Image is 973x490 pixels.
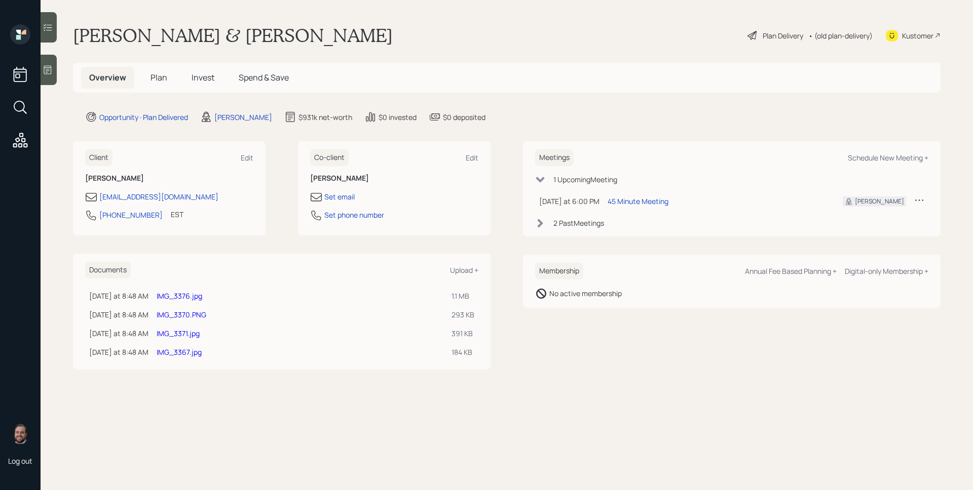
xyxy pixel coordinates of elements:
a: IMG_3371.jpg [157,329,200,338]
span: Invest [192,72,214,83]
div: 1 Upcoming Meeting [553,174,617,185]
a: IMG_3367.jpg [157,347,202,357]
div: Log out [8,456,32,466]
div: Plan Delivery [763,30,803,41]
div: $0 invested [379,112,417,123]
a: IMG_3370.PNG [157,310,206,319]
div: EST [171,209,183,220]
div: Set phone number [324,210,384,220]
div: 45 Minute Meeting [608,196,668,207]
div: 2 Past Meeting s [553,218,604,228]
div: Annual Fee Based Planning + [745,266,837,276]
div: 293 KB [452,309,474,320]
h6: Client [85,149,113,166]
span: Spend & Save [239,72,289,83]
h6: Co-client [310,149,349,166]
h6: [PERSON_NAME] [310,174,478,183]
div: No active membership [549,288,622,299]
img: james-distasi-headshot.png [10,424,30,444]
h6: Documents [85,262,131,278]
div: 184 KB [452,347,474,357]
div: [EMAIL_ADDRESS][DOMAIN_NAME] [99,191,218,202]
div: $931k net-worth [298,112,352,123]
div: Opportunity · Plan Delivered [99,112,188,123]
div: [DATE] at 8:48 AM [89,347,148,357]
div: [DATE] at 8:48 AM [89,328,148,339]
span: Plan [151,72,167,83]
div: [DATE] at 8:48 AM [89,309,148,320]
div: [PHONE_NUMBER] [99,210,163,220]
a: IMG_3376.jpg [157,291,202,301]
h6: [PERSON_NAME] [85,174,253,183]
div: Schedule New Meeting + [848,153,928,162]
h6: Membership [535,263,583,279]
div: Edit [241,153,253,162]
div: $0 deposited [443,112,485,123]
div: Digital-only Membership + [845,266,928,276]
div: 391 KB [452,328,474,339]
div: [DATE] at 6:00 PM [539,196,600,207]
div: [PERSON_NAME] [214,112,272,123]
div: Kustomer [902,30,933,41]
div: [PERSON_NAME] [855,197,904,206]
div: Upload + [450,265,478,275]
div: • (old plan-delivery) [808,30,873,41]
h6: Meetings [535,149,574,166]
div: [DATE] at 8:48 AM [89,291,148,301]
div: Set email [324,191,355,202]
div: Edit [466,153,478,162]
h1: [PERSON_NAME] & [PERSON_NAME] [73,24,393,47]
span: Overview [89,72,126,83]
div: 1.1 MB [452,291,474,301]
